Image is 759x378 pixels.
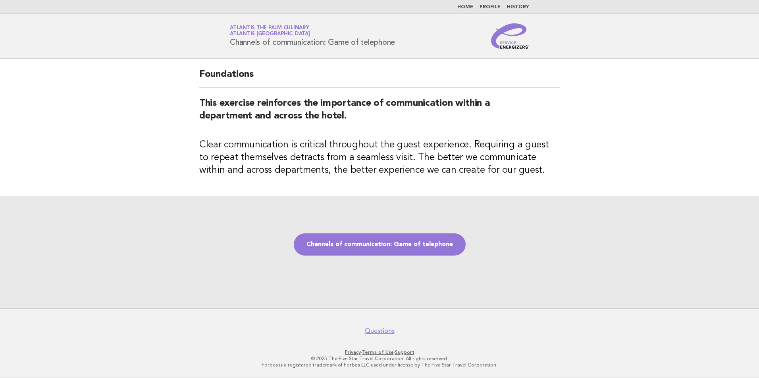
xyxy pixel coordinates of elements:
[199,139,560,177] h3: Clear communication is critical throughout the guest experience. Requiring a guest to repeat them...
[137,362,622,368] p: Forbes is a registered trademark of Forbes LLC used under license by The Five Star Travel Corpora...
[345,349,361,355] a: Privacy
[457,5,473,10] a: Home
[362,349,394,355] a: Terms of Use
[507,5,529,10] a: History
[137,355,622,362] p: © 2025 The Five Star Travel Corporation. All rights reserved.
[365,327,395,335] a: Questions
[230,26,395,46] h1: Channels of communication: Game of telephone
[137,349,622,355] p: · ·
[294,233,466,256] a: Channels of communication: Game of telephone
[395,349,414,355] a: Support
[199,68,560,88] h2: Foundations
[230,32,310,37] span: Atlantis [GEOGRAPHIC_DATA]
[199,97,560,129] h2: This exercise reinforces the importance of communication within a department and across the hotel.
[491,23,529,49] img: Service Energizers
[480,5,501,10] a: Profile
[230,25,310,36] a: Atlantis The Palm CulinaryAtlantis [GEOGRAPHIC_DATA]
